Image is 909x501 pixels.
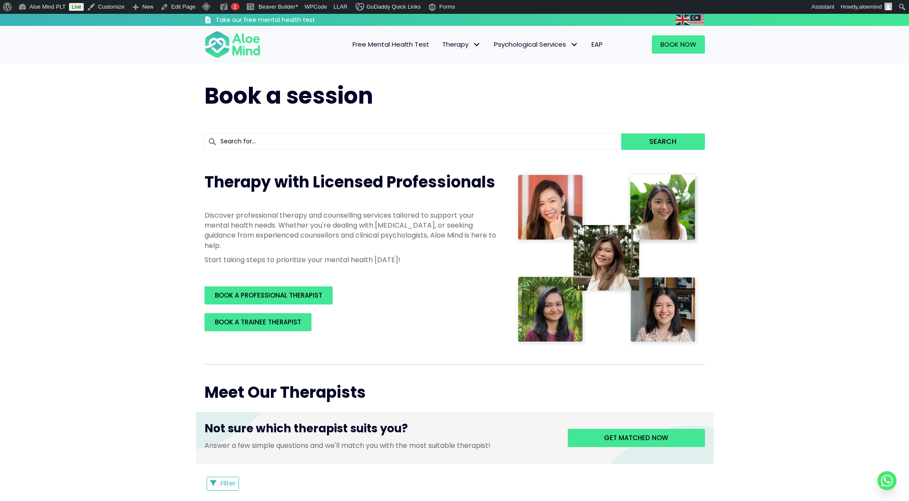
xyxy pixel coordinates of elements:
[690,15,705,25] a: Malay
[494,40,579,49] span: Psychological Services
[515,171,700,347] img: Therapist collage
[69,3,84,11] a: Live
[204,210,498,250] p: Discover professional therapy and counselling services tailored to support your mental health nee...
[204,441,555,450] p: Answer a few simple questions and we'll match you with the most suitable therapist!
[352,40,429,49] span: Free Mental Health Test
[204,421,555,441] h3: Not sure which therapist suits you?
[436,35,488,54] a: TherapyTherapy: submenu
[878,471,896,490] a: Whatsapp
[272,35,609,54] nav: Menu
[604,433,668,442] span: Get matched now
[220,479,236,488] span: Filter
[591,40,603,49] span: EAP
[296,2,298,10] span: •
[471,38,483,51] span: Therapy: submenu
[215,317,301,327] span: BOOK A TRAINEE THERAPIST
[676,15,689,25] img: en
[621,133,705,150] button: Search
[568,429,705,447] a: Get matched now
[568,38,581,51] span: Psychological Services: submenu
[652,35,705,54] a: Book Now
[204,16,361,26] a: Take our free mental health test
[215,291,322,300] span: BOOK A PROFESSIONAL THERAPIST
[207,477,239,491] button: Filter Listings
[690,15,704,25] img: ms
[442,40,481,49] span: Therapy
[859,3,882,10] span: aloemind
[233,3,236,10] span: 2
[204,171,495,193] span: Therapy with Licensed Professionals
[204,80,373,111] span: Book a session
[661,40,696,49] span: Book Now
[346,35,436,54] a: Free Mental Health Test
[204,286,333,304] a: BOOK A PROFESSIONAL THERAPIST
[204,30,261,59] img: Aloe mind Logo
[488,35,585,54] a: Psychological ServicesPsychological Services: submenu
[204,255,498,265] p: Start taking steps to prioritize your mental health [DATE]!
[204,381,366,403] span: Meet Our Therapists
[204,313,311,331] a: BOOK A TRAINEE THERAPIST
[216,16,361,25] h3: Take our free mental health test
[204,133,622,150] input: Search for...
[585,35,609,54] a: EAP
[676,15,690,25] a: English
